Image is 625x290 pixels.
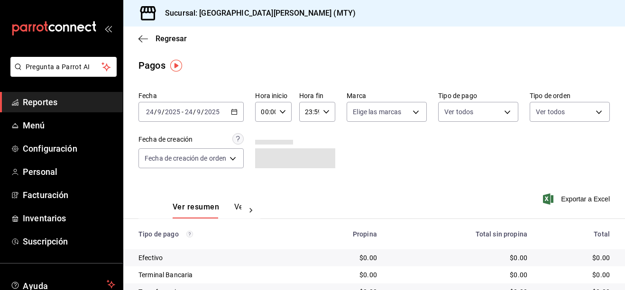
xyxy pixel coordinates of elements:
span: Configuración [23,142,115,155]
div: Terminal Bancaria [138,270,289,280]
span: Menú [23,119,115,132]
span: / [162,108,165,116]
span: - [182,108,184,116]
button: Ver resumen [173,202,219,218]
span: Regresar [156,34,187,43]
div: Tipo de pago [138,230,289,238]
button: Ver pagos [234,202,270,218]
span: Inventarios [23,212,115,225]
label: Tipo de orden [530,92,610,99]
label: Marca [347,92,427,99]
input: -- [196,108,201,116]
input: ---- [165,108,181,116]
button: open_drawer_menu [104,25,112,32]
span: Ver todos [444,107,473,117]
input: -- [157,108,162,116]
svg: Los pagos realizados con Pay y otras terminales son montos brutos. [186,231,193,237]
div: $0.00 [392,253,527,263]
div: Propina [304,230,377,238]
div: $0.00 [304,270,377,280]
img: Tooltip marker [170,60,182,72]
span: Elige las marcas [353,107,401,117]
h3: Sucursal: [GEOGRAPHIC_DATA][PERSON_NAME] (MTY) [157,8,356,19]
label: Hora fin [299,92,335,99]
div: $0.00 [542,253,610,263]
div: $0.00 [542,270,610,280]
button: Exportar a Excel [545,193,610,205]
div: Efectivo [138,253,289,263]
span: Ayuda [23,279,103,290]
span: Suscripción [23,235,115,248]
label: Tipo de pago [438,92,518,99]
div: navigation tabs [173,202,241,218]
div: Total sin propina [392,230,527,238]
span: / [154,108,157,116]
label: Hora inicio [255,92,291,99]
input: -- [184,108,193,116]
div: $0.00 [304,253,377,263]
a: Pregunta a Parrot AI [7,69,117,79]
label: Fecha [138,92,244,99]
div: Total [542,230,610,238]
span: / [201,108,204,116]
span: Personal [23,165,115,178]
div: Fecha de creación [138,135,193,145]
input: ---- [204,108,220,116]
span: Fecha de creación de orden [145,154,226,163]
button: Pregunta a Parrot AI [10,57,117,77]
div: Pagos [138,58,165,72]
div: $0.00 [392,270,527,280]
span: Reportes [23,96,115,109]
span: Pregunta a Parrot AI [26,62,102,72]
span: Ver todos [536,107,565,117]
span: / [193,108,196,116]
span: Facturación [23,189,115,201]
input: -- [146,108,154,116]
button: Regresar [138,34,187,43]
